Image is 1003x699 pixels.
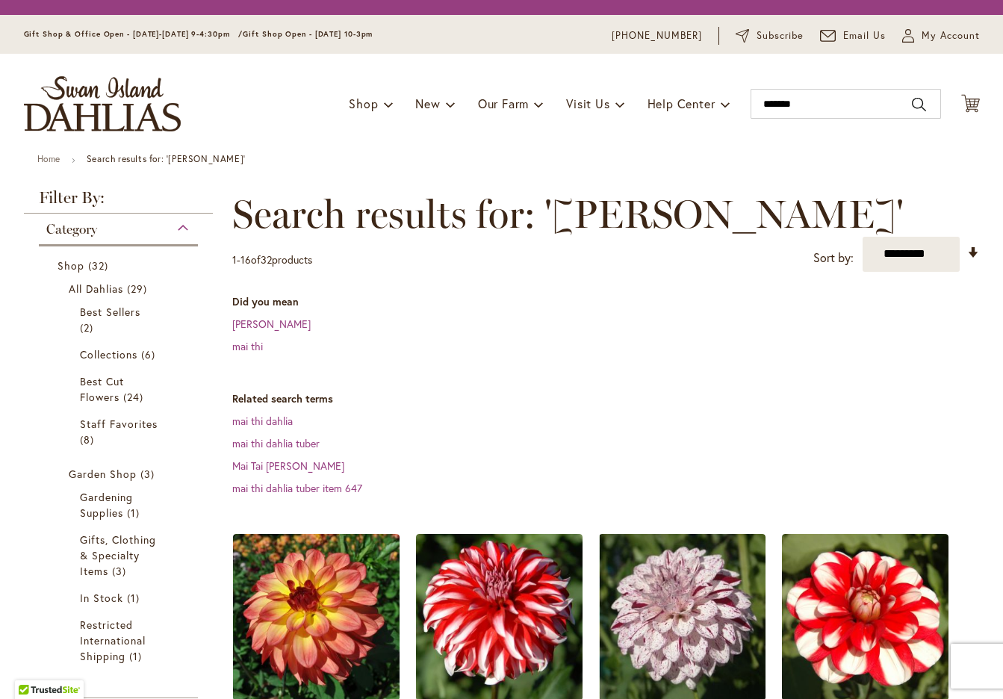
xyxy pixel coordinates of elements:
span: Category [46,221,97,237]
span: My Account [922,28,980,43]
span: All Dahlias [69,282,124,296]
a: Best Cut Flowers [80,373,161,405]
span: Email Us [843,28,886,43]
span: 1 [129,648,146,664]
a: Subscribe [736,28,804,43]
span: 1 [232,252,237,267]
span: 24 [123,389,147,405]
span: 8 [80,432,98,447]
dt: Did you mean [232,294,980,309]
span: Gifts, Clothing & Specialty Items [80,532,157,578]
span: 6 [141,347,159,362]
span: New [415,96,440,111]
span: 3 [140,466,158,482]
span: Restricted International Shipping [80,618,146,663]
p: - of products [232,248,312,272]
span: 32 [261,252,272,267]
span: Gardening Supplies [80,490,133,520]
span: Gift Shop Open - [DATE] 10-3pm [243,29,373,39]
span: 1 [127,590,143,606]
span: 29 [127,281,151,296]
a: mai thi dahlia tuber [232,436,320,450]
a: [PHONE_NUMBER] [612,28,702,43]
a: In Stock [80,590,161,606]
span: Best Cut Flowers [80,374,124,404]
a: Garden Shop [69,466,173,482]
a: Collections [80,347,161,362]
a: store logo [24,76,181,131]
a: mai thi dahlia [232,414,293,428]
a: Gifts, Clothing &amp; Specialty Items [80,532,161,579]
span: Subscribe [757,28,804,43]
span: Shop [349,96,378,111]
span: 3 [112,563,130,579]
span: 1 [127,505,143,521]
a: Mai Tai [PERSON_NAME] [232,459,344,473]
a: Staff Favorites [80,416,161,447]
span: Search results for: '[PERSON_NAME]' [232,192,904,237]
span: 2 [80,320,97,335]
a: mai thi dahlia tuber item 647 [232,481,362,495]
span: Gift Shop & Office Open - [DATE]-[DATE] 9-4:30pm / [24,29,243,39]
a: Restricted International Shipping [80,617,161,664]
label: Sort by: [813,244,854,272]
span: Help Center [648,96,715,111]
dt: Related search terms [232,391,980,406]
span: 32 [88,258,112,273]
span: Collections [80,347,138,361]
span: Visit Us [566,96,609,111]
a: Best Sellers [80,304,161,335]
a: [PERSON_NAME] [232,317,311,331]
a: Home [37,153,60,164]
strong: Filter By: [24,190,214,214]
button: My Account [902,28,980,43]
strong: Search results for: '[PERSON_NAME]' [87,153,246,164]
span: Our Farm [478,96,529,111]
span: In Stock [80,591,123,605]
span: Staff Favorites [80,417,158,431]
a: Gardening Supplies [80,489,161,521]
a: Shop [58,258,184,273]
span: Garden Shop [69,467,137,481]
a: All Dahlias [69,281,173,296]
span: Best Sellers [80,305,141,319]
a: Email Us [820,28,886,43]
span: Shop [58,258,84,273]
a: mai thi [232,339,263,353]
span: 16 [240,252,251,267]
